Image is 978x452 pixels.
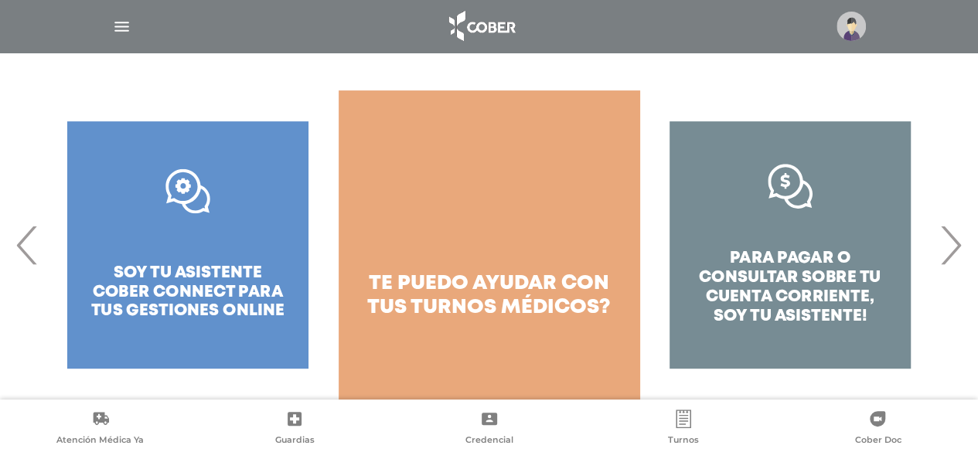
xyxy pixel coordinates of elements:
[112,17,131,36] img: Cober_menu-lines-white.svg
[275,434,315,448] span: Guardias
[854,434,901,448] span: Cober Doc
[367,274,609,317] span: te puedo ayudar con tus
[339,90,640,399] a: te puedo ayudar con tus turnos médicos?
[781,410,975,449] a: Cober Doc
[586,410,780,449] a: Turnos
[935,203,966,287] span: Next
[668,434,699,448] span: Turnos
[12,203,43,287] span: Previous
[465,434,513,448] span: Credencial
[392,410,586,449] a: Credencial
[197,410,391,449] a: Guardias
[837,12,866,41] img: profile-placeholder.svg
[56,434,144,448] span: Atención Médica Ya
[3,410,197,449] a: Atención Médica Ya
[411,298,611,317] span: turnos médicos?
[441,8,522,45] img: logo_cober_home-white.png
